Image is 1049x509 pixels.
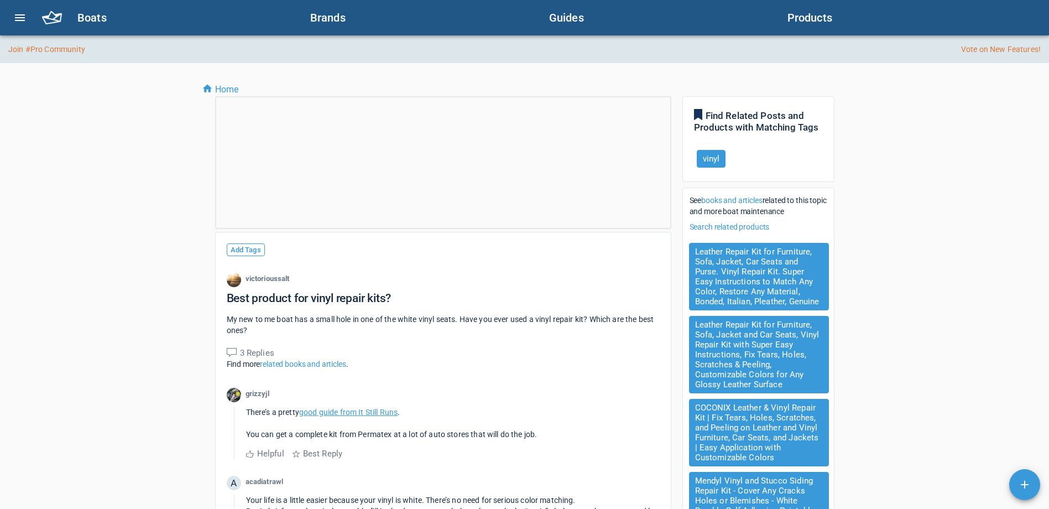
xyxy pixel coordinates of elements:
[310,9,549,27] h6: Brands
[246,450,254,458] img: thumbsup_outline-ee0aa536bca7ab51368ebf2f2a1f703a.digested.svg
[549,9,787,27] h6: Guides
[694,110,819,133] span: Find Related Posts and Products with Matching Tags
[695,247,820,307] a: Leather Repair Kit for Furniture, Sofa, Jacket, Car Seats and Purse. Vinyl Repair Kit. Super Easy...
[293,450,300,458] img: star_outline-80eb411607ba5ab6417fc7d8fb0618c2.digested.svg
[257,449,284,459] span: Helpful
[240,348,274,358] span: 3 Replies
[227,315,656,335] span: My new to me boat has a small hole in one of the white vinyl seats. Have you ever used a vinyl re...
[227,476,241,490] span: A
[695,403,819,463] a: COCONIX Leather & Vinyl Repair Kit | Fix Tears, Holes, Scratches, and Peeling on Leather and Viny...
[202,83,239,96] a: Home
[246,496,576,505] span: Your life is a little easier because your vinyl is white. There’s no need for serious color match...
[703,154,720,164] a: vinyl
[690,195,827,217] p: See related to this topic and more boat maintenance
[260,360,346,368] a: related books and articles
[246,408,299,417] span: There’s a pretty
[694,109,702,120] img: followed-a2fa60e01c7782b6dcd09373c1c6a4d8.digested.svg
[398,408,400,417] span: .
[227,292,392,305] h1: Best product for vinyl repair kits?
[246,389,269,398] span: grizzyjl
[299,408,398,417] a: good guide from It Still Runs
[246,430,537,439] span: You can get a complete kit from Permatex at a lot of auto stores that will do the job.
[202,83,848,96] nav: breadcrumb
[701,196,762,205] a: books and articles
[35,4,69,31] button: home
[1009,469,1040,500] button: Add content actions
[42,11,62,24] img: logo-nav-a1ce161ba1cfa1de30d27ffaf15bf0db.digested.png
[961,44,1041,55] a: Vote on New Features!
[246,477,284,486] span: acadiatrawl
[787,9,1036,27] h6: Products
[695,320,820,389] a: Leather Repair Kit for Furniture, Sofa, Jacket and Car Seats, Vinyl Repair Kit with Super Easy In...
[227,348,237,357] img: reply_medium-76a9a4f244e009b795ea97e2ccc54d13.digested.svg
[227,359,660,370] p: Find more .
[246,274,290,283] span: victorioussalt
[690,222,770,231] a: Search related products
[8,44,85,55] a: Join #Pro Community
[227,243,265,256] span: Add Tags
[77,9,310,27] h6: Boats
[303,449,343,459] span: Best Reply
[7,4,33,31] button: menu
